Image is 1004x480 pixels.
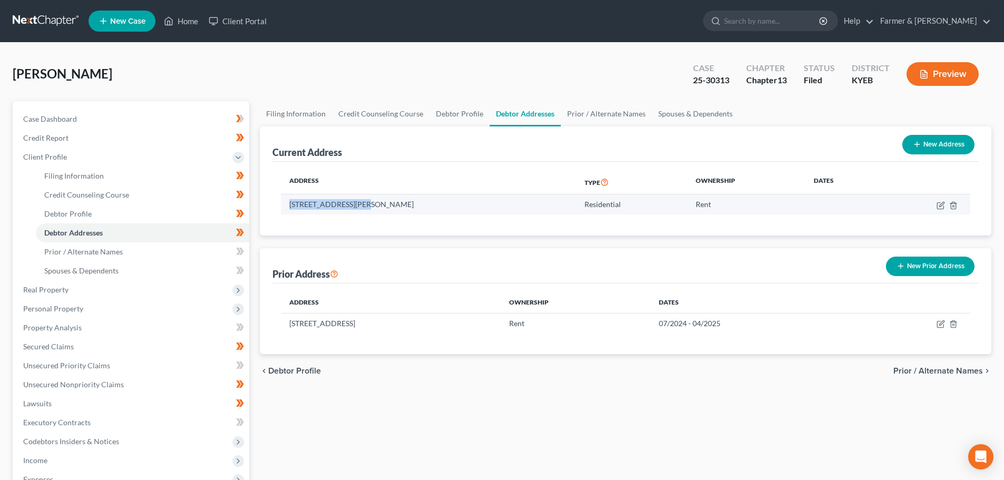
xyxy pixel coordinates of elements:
[44,228,103,237] span: Debtor Addresses
[839,12,874,31] a: Help
[260,367,268,375] i: chevron_left
[44,190,129,199] span: Credit Counseling Course
[15,356,249,375] a: Unsecured Priority Claims
[23,323,82,332] span: Property Analysis
[23,133,69,142] span: Credit Report
[36,242,249,261] a: Prior / Alternate Names
[906,62,979,86] button: Preview
[36,261,249,280] a: Spouses & Dependents
[746,62,787,74] div: Chapter
[886,257,974,276] button: New Prior Address
[268,367,321,375] span: Debtor Profile
[13,66,112,81] span: [PERSON_NAME]
[561,101,652,126] a: Prior / Alternate Names
[490,101,561,126] a: Debtor Addresses
[805,170,882,194] th: Dates
[23,437,119,446] span: Codebtors Insiders & Notices
[36,204,249,223] a: Debtor Profile
[983,367,991,375] i: chevron_right
[15,110,249,129] a: Case Dashboard
[804,62,835,74] div: Status
[902,135,974,154] button: New Address
[15,375,249,394] a: Unsecured Nonpriority Claims
[44,247,123,256] span: Prior / Alternate Names
[23,361,110,370] span: Unsecured Priority Claims
[281,292,500,313] th: Address
[281,170,576,194] th: Address
[44,209,92,218] span: Debtor Profile
[777,75,787,85] span: 13
[23,114,77,123] span: Case Dashboard
[893,367,983,375] span: Prior / Alternate Names
[650,292,859,313] th: Dates
[281,194,576,214] td: [STREET_ADDRESS][PERSON_NAME]
[44,171,104,180] span: Filing Information
[724,11,821,31] input: Search by name...
[15,413,249,432] a: Executory Contracts
[23,456,47,465] span: Income
[23,304,83,313] span: Personal Property
[272,146,342,159] div: Current Address
[430,101,490,126] a: Debtor Profile
[650,313,859,333] td: 07/2024 - 04/2025
[804,74,835,86] div: Filed
[260,101,332,126] a: Filing Information
[203,12,272,31] a: Client Portal
[15,394,249,413] a: Lawsuits
[893,367,991,375] button: Prior / Alternate Names chevron_right
[501,313,650,333] td: Rent
[23,285,69,294] span: Real Property
[746,74,787,86] div: Chapter
[23,399,52,408] span: Lawsuits
[44,266,119,275] span: Spouses & Dependents
[281,313,500,333] td: [STREET_ADDRESS]
[852,62,890,74] div: District
[23,152,67,161] span: Client Profile
[652,101,739,126] a: Spouses & Dependents
[23,342,74,351] span: Secured Claims
[693,74,729,86] div: 25-30313
[110,17,145,25] span: New Case
[23,380,124,389] span: Unsecured Nonpriority Claims
[272,268,338,280] div: Prior Address
[875,12,991,31] a: Farmer & [PERSON_NAME]
[260,367,321,375] button: chevron_left Debtor Profile
[15,337,249,356] a: Secured Claims
[15,129,249,148] a: Credit Report
[687,170,805,194] th: Ownership
[332,101,430,126] a: Credit Counseling Course
[36,166,249,185] a: Filing Information
[36,185,249,204] a: Credit Counseling Course
[576,194,687,214] td: Residential
[15,318,249,337] a: Property Analysis
[576,170,687,194] th: Type
[687,194,805,214] td: Rent
[23,418,91,427] span: Executory Contracts
[852,74,890,86] div: KYEB
[159,12,203,31] a: Home
[501,292,650,313] th: Ownership
[693,62,729,74] div: Case
[36,223,249,242] a: Debtor Addresses
[968,444,993,469] div: Open Intercom Messenger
